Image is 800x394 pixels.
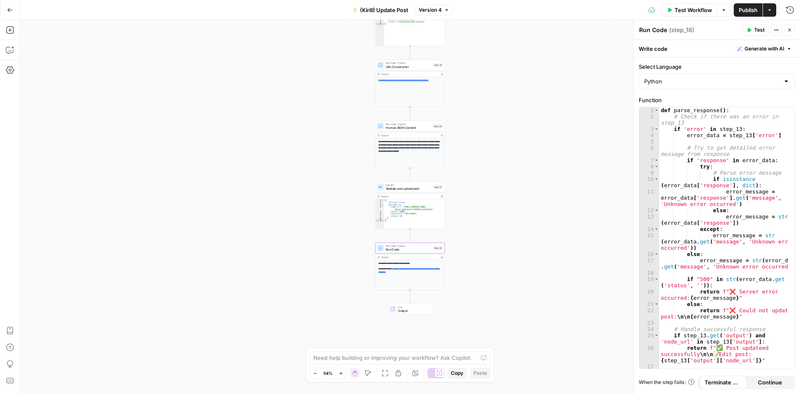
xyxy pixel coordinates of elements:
span: Toggle code folding, rows 1 through 9 [381,199,384,201]
span: Toggle code folding, rows 14 through 15 [654,226,659,232]
div: 5 [375,211,384,213]
div: 5 [639,138,659,145]
button: Test Workflow [662,3,717,17]
div: Step 20 [433,124,443,128]
input: Python [644,77,780,85]
div: 21 [639,301,659,307]
div: 1 [639,107,659,113]
button: (Kirill) Update Post [347,3,413,17]
div: Write code [634,40,800,57]
a: When the step fails: [639,379,695,386]
button: Continue [747,376,794,389]
div: 4 [375,23,384,25]
div: 9 [375,219,384,221]
div: 18 [639,270,659,276]
div: 27 [639,364,659,370]
div: 14 [639,226,659,232]
div: 1 [375,199,384,201]
textarea: Run Code [639,26,667,34]
div: Step 18 [433,246,443,250]
button: Copy [447,368,467,379]
div: 20 [639,289,659,301]
span: Publish [739,6,757,14]
span: Toggle code folding, rows 21 through 22 [654,301,659,307]
div: 7 [375,215,384,217]
span: Call API [386,183,432,187]
div: 16 [639,251,659,257]
g: Edge from step_20 to step_13 [409,168,410,181]
span: Copy [451,369,463,377]
div: EndOutput [375,304,445,314]
div: 24 [639,326,659,332]
div: 26 [639,345,659,364]
div: 10 [639,176,659,188]
span: Toggle code folding, rows 3 through 8 [381,204,384,206]
span: Run Code [386,247,432,252]
span: Output [398,309,428,313]
span: Run Code · Python [386,244,432,248]
div: 22 [639,307,659,320]
span: Toggle code folding, rows 12 through 13 [654,207,659,213]
span: 54% [323,370,332,376]
span: Validate and upload post [386,186,432,191]
div: Output [381,256,438,259]
span: Format JSON Content [386,125,431,130]
span: Test [754,26,765,34]
button: Paste [470,368,490,379]
div: 25 [639,332,659,345]
div: Step 13 [433,185,443,189]
span: Paste [473,369,487,377]
g: Edge from step_21 to step_19 [409,46,410,59]
div: 6 [639,145,659,157]
span: Run Code · Python [386,61,432,65]
div: 11 [639,188,659,207]
div: 17 [639,257,659,270]
div: 23 [639,320,659,326]
div: 2 [639,113,659,126]
button: Test [743,25,768,35]
span: Run Code · Python [386,122,431,126]
g: Edge from step_19 to step_20 [409,107,410,120]
div: 8 [639,163,659,170]
div: 3 [375,21,384,23]
button: Version 4 [415,5,453,15]
span: Test Workflow [675,6,712,14]
button: Generate with AI [734,43,795,54]
div: Output [381,194,438,198]
div: 12 [639,207,659,213]
div: 3 [375,204,384,206]
span: Version 4 [419,6,442,14]
div: Output [381,73,438,76]
div: 4 [375,206,384,211]
label: Select Language [639,63,795,71]
g: Edge from step_13 to step_18 [409,229,410,242]
div: 8 [375,217,384,219]
div: 13 [639,213,659,226]
div: Step 19 [433,63,443,67]
span: Generate with AI [745,45,784,53]
label: Function [639,96,795,104]
div: 19 [639,276,659,289]
div: 7 [639,157,659,163]
div: 4 [639,132,659,138]
span: URL Constructor [386,64,432,69]
div: 2 [375,201,384,203]
span: Toggle code folding, rows 7 through 15 [654,157,659,163]
span: Continue [758,378,782,386]
span: Toggle code folding, rows 25 through 26 [654,332,659,339]
button: Publish [734,3,762,17]
span: Toggle code folding, rows 1 through 28 [654,107,659,113]
div: 6 [375,213,384,215]
div: Call APIValidate and upload postStep 13Output{ "success":true, "message":{ "node_url":"[URL][DOMA... [375,182,445,229]
span: (Kirill) Update Post [360,6,408,14]
div: 3 [639,126,659,132]
span: Terminate Workflow [705,378,742,386]
div: Output [381,133,438,137]
span: Toggle code folding, rows 19 through 20 [654,276,659,282]
div: 9 [639,170,659,176]
span: Toggle code folding, rows 10 through 11 [654,176,659,182]
g: Edge from step_18 to end [409,290,410,303]
span: End [398,305,428,309]
span: Toggle code folding, rows 8 through 13 [654,163,659,170]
